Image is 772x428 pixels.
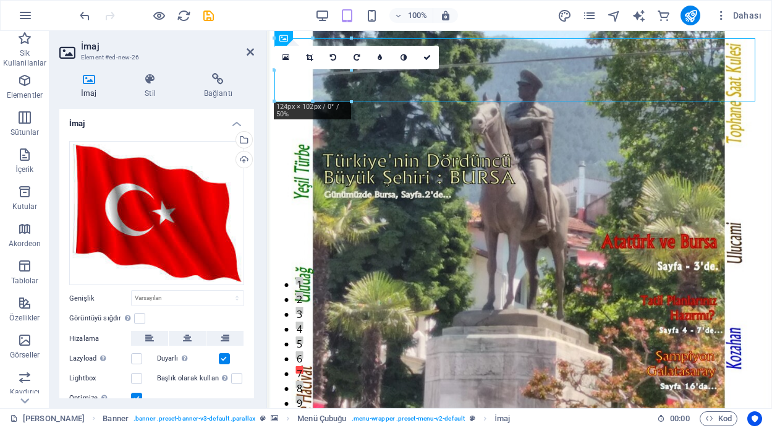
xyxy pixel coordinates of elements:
i: Tasarım (Ctrl+Alt+Y) [558,9,572,23]
h4: İmaj [59,73,123,99]
a: 90° sola döndür [321,46,345,69]
h4: İmaj [59,109,254,131]
p: Özellikler [9,313,40,323]
button: 2 [28,261,36,268]
label: Optimize [69,391,131,406]
a: Seçimi iptal etmek için tıkla. Sayfaları açmak için çift tıkla [10,411,85,426]
button: 100% [389,8,433,23]
button: commerce [656,8,671,23]
button: Usercentrics [747,411,762,426]
a: Bulanıklaştırma [368,46,392,69]
i: AI Writer [632,9,646,23]
span: Seçmek için tıkla. Düzenlemek için çift tıkla [103,411,129,426]
span: Dahası [715,9,761,22]
span: : [679,414,681,423]
a: Onayla ( Ctrl ⏎ ) [415,46,439,69]
h6: Oturum süresi [657,411,690,426]
span: 00 00 [670,411,689,426]
i: Bu element, arka plan içeriyor [271,415,278,422]
button: design [557,8,572,23]
a: Dosya yöneticisinden, stok fotoğraflardan dosyalar seçin veya dosya(lar) yükleyin [274,46,298,69]
i: Ticaret [656,9,671,23]
button: 1 [28,246,36,254]
button: text_generator [631,8,646,23]
i: Sayfalar (Ctrl+Alt+S) [582,9,596,23]
h6: 100% [408,8,428,23]
button: 6 [28,320,36,328]
h4: Bağlantı [182,73,254,99]
i: Sayfayı yeniden yükleyin [177,9,191,23]
label: Hizalama [69,332,131,346]
button: navigator [606,8,621,23]
nav: breadcrumb [103,411,510,426]
button: pages [582,8,596,23]
p: Kaydırıcı [10,387,40,397]
span: Seçmek için tıkla. Düzenlemek için çift tıkla [297,411,346,426]
a: Kırpma modu [298,46,321,69]
i: Kaydet (Ctrl+S) [201,9,216,23]
span: . banner .preset-banner-v3-default .parallax [134,411,255,426]
button: save [201,8,216,23]
button: undo [77,8,92,23]
i: Bu element, özelleştirilebilir bir ön ayar [470,415,475,422]
span: . menu-wrapper .preset-menu-v2-default [352,411,465,426]
label: Duyarlı [157,351,219,366]
h3: Element #ed-new-26 [81,52,229,63]
i: Yayınla [684,9,698,23]
label: Görüntüyü sığdır [69,311,134,326]
i: Geri al: Görüntüyü değiştir (Ctrl+Z) [78,9,92,23]
button: Ön izleme modundan çıkıp düzenlemeye devam etmek için buraya tıklayın [151,8,166,23]
p: Görseller [10,350,40,360]
p: Tablolar [11,276,39,286]
i: Yeniden boyutlandırmada yakınlaştırma düzeyini seçilen cihaza uyacak şekilde otomatik olarak ayarla. [440,10,451,21]
a: 90° sağa döndür [345,46,368,69]
span: Kod [705,411,732,426]
button: 7 [28,335,36,343]
a: Gri tonlama [392,46,415,69]
i: Bu element, özelleştirilebilir bir ön ayar [260,415,266,422]
label: Başlık olarak kullan [157,371,232,386]
button: 3 [28,276,36,283]
span: Seçmek için tıkla. Düzenlemek için çift tıkla [494,411,510,426]
h4: Stil [123,73,182,99]
button: 5 [28,306,36,313]
i: Navigatör [607,9,621,23]
label: Lightbox [69,371,131,386]
button: publish [681,6,700,25]
p: Kutular [12,202,38,212]
div: Tuerkbayra-2-wBb5yd9kBrxFu12I--ILKA.jpeg [69,141,244,285]
p: Sütunlar [11,127,40,137]
p: Akordeon [9,239,41,249]
button: Dahası [710,6,766,25]
button: Kod [700,411,737,426]
p: İçerik [15,165,33,174]
button: reload [176,8,191,23]
button: 8 [28,350,36,357]
button: 9 [28,365,36,372]
button: 4 [28,291,36,298]
h2: İmaj [81,41,254,52]
label: Lazyload [69,351,131,366]
label: Genişlik [69,295,131,302]
p: Elementler [7,90,43,100]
